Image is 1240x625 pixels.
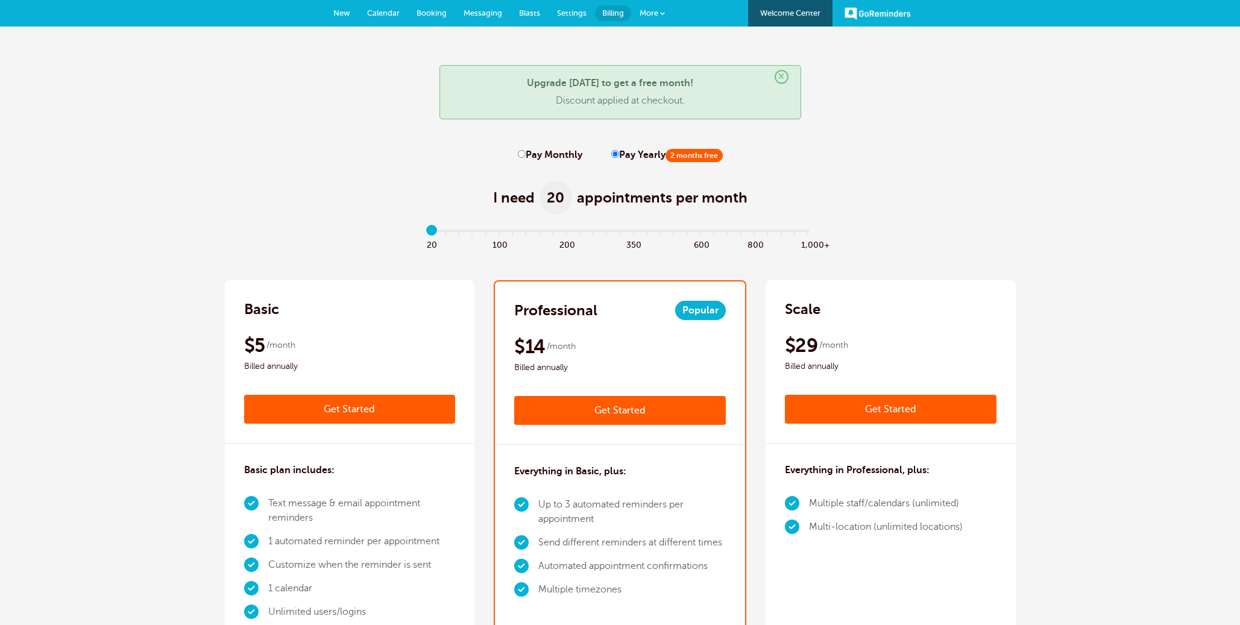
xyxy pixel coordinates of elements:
[417,8,447,17] span: Booking
[809,515,963,539] li: Multi-location (unlimited locations)
[244,333,265,357] span: $5
[493,237,506,251] span: 100
[747,237,761,251] span: 800
[244,463,335,477] h3: Basic plan includes:
[611,149,723,161] label: Pay Yearly
[527,78,693,89] strong: Upgrade [DATE] to get a free month!
[514,396,726,425] a: Get Started
[493,188,535,207] span: I need
[577,188,747,207] span: appointments per month
[268,600,456,624] li: Unlimited users/logins
[518,149,582,161] label: Pay Monthly
[514,464,626,479] h3: Everything in Basic, plus:
[519,8,540,17] span: Blasts
[426,237,439,251] span: 20
[244,395,456,424] a: Get Started
[694,237,707,251] span: 600
[775,70,788,84] span: ×
[559,237,573,251] span: 200
[244,359,456,374] span: Billed annually
[244,300,279,319] h2: Basic
[785,300,820,319] h2: Scale
[266,338,295,353] span: /month
[518,150,526,158] input: Pay Monthly
[666,149,723,162] span: 2 months free
[801,237,814,251] span: 1,000+
[538,554,726,578] li: Automated appointment confirmations
[452,95,788,107] p: Discount applied at checkout.
[819,338,848,353] span: /month
[333,8,350,17] span: New
[514,301,597,320] h2: Professional
[367,8,400,17] span: Calendar
[538,578,726,601] li: Multiple timezones
[557,8,587,17] span: Settings
[785,395,996,424] a: Get Started
[514,334,545,359] span: $14
[785,333,817,357] span: $29
[464,8,502,17] span: Messaging
[602,8,624,17] span: Billing
[540,181,572,215] span: 20
[809,492,963,515] li: Multiple staff/calendars (unlimited)
[640,8,658,17] span: More
[514,360,726,375] span: Billed annually
[547,339,576,354] span: /month
[268,492,456,530] li: Text message & email appointment reminders
[538,531,726,554] li: Send different reminders at different times
[268,530,456,553] li: 1 automated reminder per appointment
[538,493,726,531] li: Up to 3 automated reminders per appointment
[785,359,996,374] span: Billed annually
[785,463,930,477] h3: Everything in Professional, plus:
[268,553,456,577] li: Customize when the reminder is sent
[595,5,631,21] a: Billing
[626,237,640,251] span: 350
[268,577,456,600] li: 1 calendar
[611,150,619,158] input: Pay Yearly2 months free
[675,301,726,320] span: Popular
